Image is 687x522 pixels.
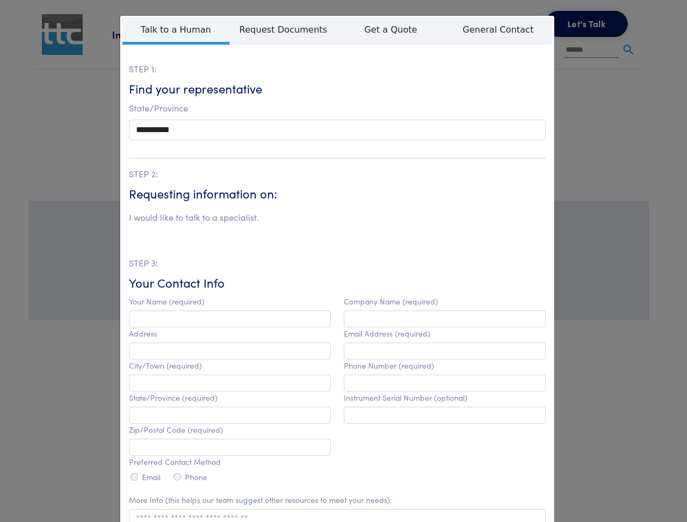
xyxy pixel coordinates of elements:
label: Phone [185,473,207,482]
label: More Info (this helps our team suggest other resources to meet your needs): [129,495,392,505]
label: Preferred Contact Method [129,457,221,467]
span: Request Documents [230,17,337,42]
label: State/Province (required) [129,393,218,402]
label: City/Town (required) [129,361,202,370]
h6: Requesting information on: [129,185,546,202]
label: Phone Number (required) [344,361,434,370]
p: STEP 2: [129,167,546,181]
label: Zip/Postal Code (required) [129,425,223,434]
p: State/Province [129,101,546,115]
span: Get a Quote [337,17,445,42]
span: Talk to a Human [122,17,230,45]
p: STEP 1: [129,62,546,76]
label: Instrument Serial Number (optional) [344,393,467,402]
label: Company Name (required) [344,297,438,306]
span: General Contact [444,17,552,42]
p: STEP 3: [129,256,546,270]
label: Email [142,473,160,482]
label: Email Address (required) [344,329,430,338]
label: Your Name (required) [129,297,205,306]
h6: Your Contact Info [129,275,546,291]
li: I would like to talk to a specialist. [129,210,259,225]
label: Address [129,329,157,338]
h6: Find your representative [129,80,546,97]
